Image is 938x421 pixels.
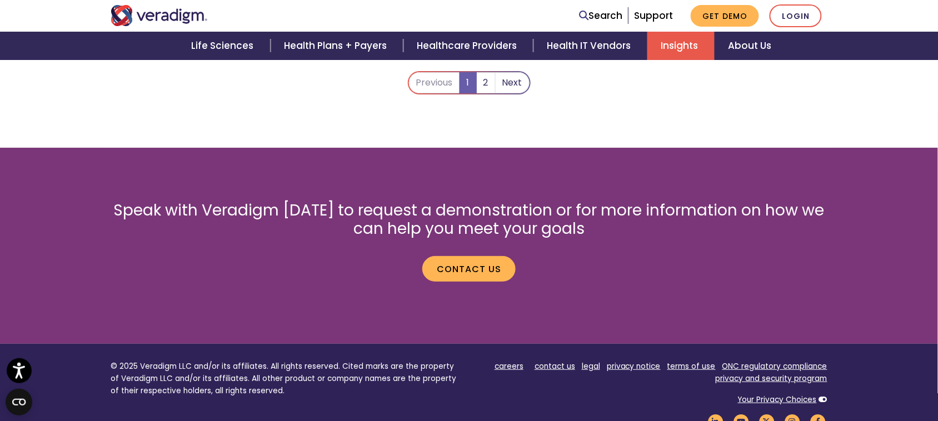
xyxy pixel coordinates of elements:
[408,71,531,103] nav: Pagination Controls
[495,361,523,372] a: careers
[111,360,461,397] p: © 2025 Veradigm LLC and/or its affiliates. All rights reserved. Cited marks are the property of V...
[607,361,661,372] a: privacy notice
[111,201,827,238] h2: Speak with Veradigm [DATE] to request a demonstration or for more information on how we can help ...
[271,32,403,60] a: Health Plans + Payers
[691,5,759,27] a: Get Demo
[403,32,533,60] a: Healthcare Providers
[460,72,477,93] a: 1
[178,32,271,60] a: Life Sciences
[422,256,516,282] a: Contact us
[6,389,32,415] button: Open CMP widget
[647,32,715,60] a: Insights
[582,361,600,372] a: legal
[535,361,575,372] a: contact us
[476,72,496,93] a: 2
[579,8,622,23] a: Search
[770,4,822,27] a: Login
[111,5,208,26] img: Veradigm logo
[533,32,647,60] a: Health IT Vendors
[667,361,716,372] a: terms of use
[722,361,827,372] a: ONC regulatory compliance
[495,72,530,93] a: Next
[738,394,817,405] a: Your Privacy Choices
[715,32,785,60] a: About Us
[634,9,673,22] a: Support
[716,373,827,384] a: privacy and security program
